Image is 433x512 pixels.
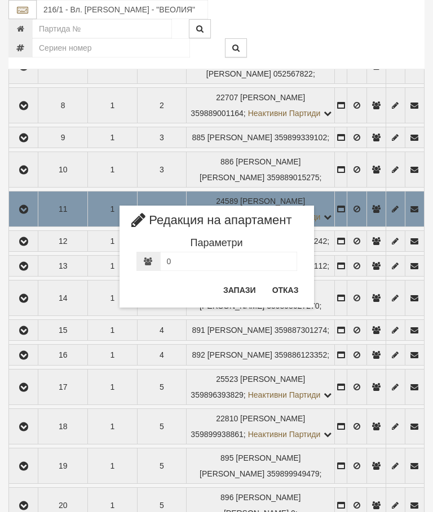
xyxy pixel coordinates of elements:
[32,38,190,57] input: Сериен номер
[266,281,306,299] button: Отказ
[216,281,263,299] button: Запази
[128,238,306,249] h4: Параметри
[128,214,292,235] span: Редакция на апартамент
[32,19,172,38] input: Партида №
[160,252,297,271] input: Брой обитатели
